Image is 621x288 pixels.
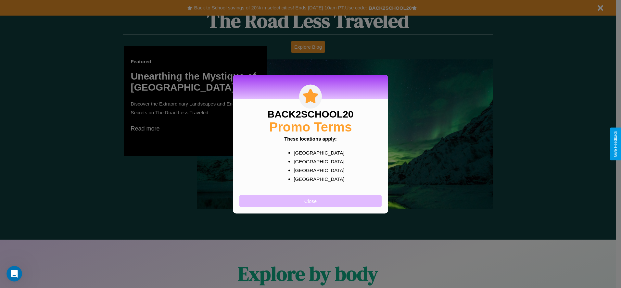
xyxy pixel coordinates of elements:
[269,119,352,134] h2: Promo Terms
[6,266,22,282] iframe: Intercom live chat
[284,136,337,141] b: These locations apply:
[294,157,340,166] p: [GEOGRAPHIC_DATA]
[613,131,618,157] div: Give Feedback
[294,166,340,174] p: [GEOGRAPHIC_DATA]
[294,148,340,157] p: [GEOGRAPHIC_DATA]
[294,174,340,183] p: [GEOGRAPHIC_DATA]
[267,108,353,119] h3: BACK2SCHOOL20
[239,195,382,207] button: Close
